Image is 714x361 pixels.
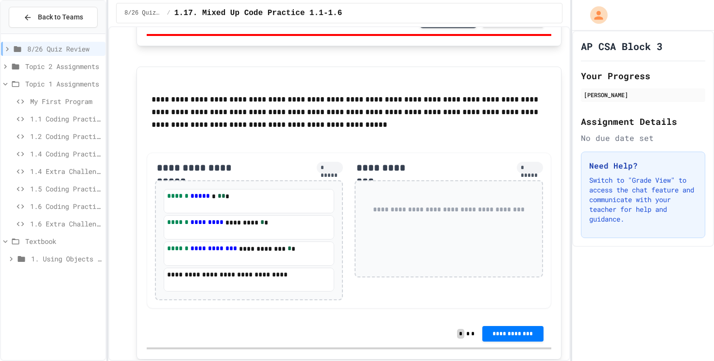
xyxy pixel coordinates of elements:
[30,96,102,106] span: My First Program
[589,175,697,224] p: Switch to "Grade View" to access the chat feature and communicate with your teacher for help and ...
[581,39,663,53] h1: AP CSA Block 3
[30,131,102,141] span: 1.2 Coding Practice
[581,132,705,144] div: No due date set
[25,61,102,71] span: Topic 2 Assignments
[167,9,170,17] span: /
[30,114,102,124] span: 1.1 Coding Practice
[30,184,102,194] span: 1.5 Coding Practice
[30,201,102,211] span: 1.6 Coding Practice
[27,44,102,54] span: 8/26 Quiz Review
[589,160,697,172] h3: Need Help?
[174,7,342,19] span: 1.17. Mixed Up Code Practice 1.1-1.6
[25,79,102,89] span: Topic 1 Assignments
[9,7,98,28] button: Back to Teams
[30,166,102,176] span: 1.4 Extra Challenge Problem
[38,12,83,22] span: Back to Teams
[31,254,102,264] span: 1. Using Objects and Methods
[581,69,705,83] h2: Your Progress
[124,9,163,17] span: 8/26 Quiz Review
[25,236,102,246] span: Textbook
[30,219,102,229] span: 1.6 Extra Challenge Problem
[581,115,705,128] h2: Assignment Details
[30,149,102,159] span: 1.4 Coding Practice
[584,90,702,99] div: [PERSON_NAME]
[580,4,610,26] div: My Account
